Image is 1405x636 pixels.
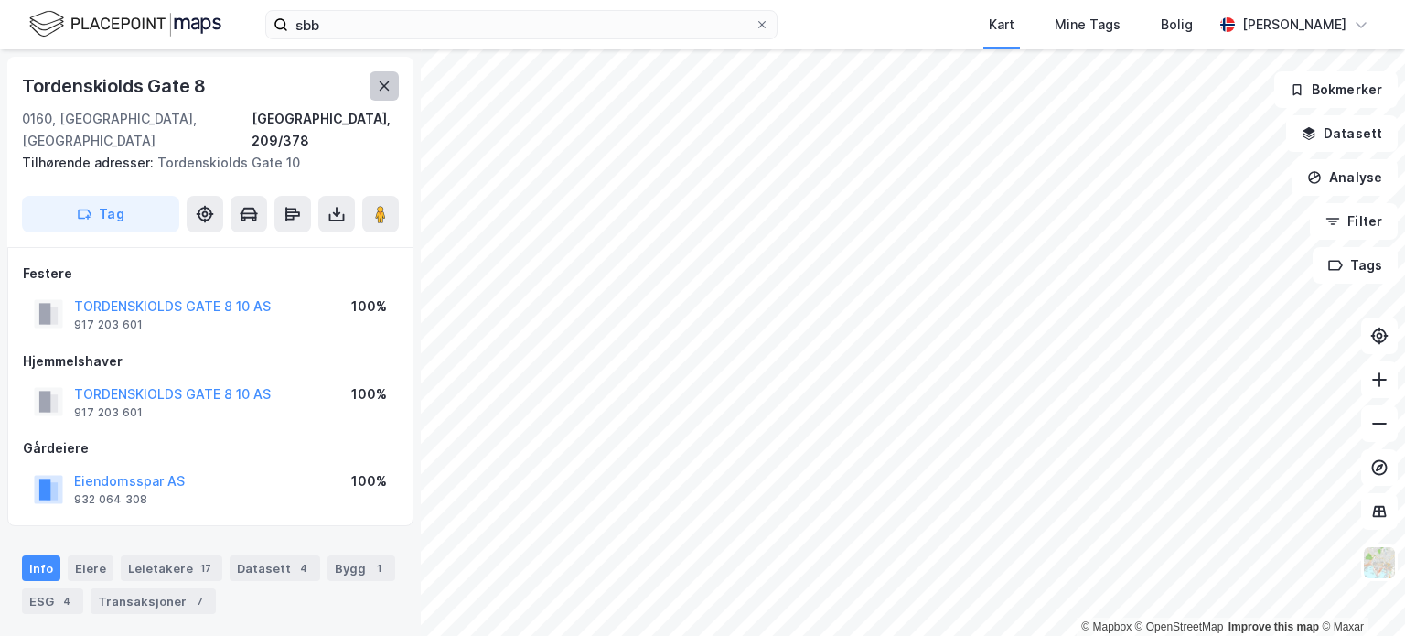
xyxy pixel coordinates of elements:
div: Leietakere [121,555,222,581]
div: 917 203 601 [74,318,143,332]
div: [PERSON_NAME] [1242,14,1346,36]
div: 100% [351,383,387,405]
div: 100% [351,296,387,318]
div: Kart [989,14,1014,36]
button: Analyse [1292,159,1398,196]
div: ESG [22,588,83,614]
div: Mine Tags [1055,14,1121,36]
div: Info [22,555,60,581]
div: Bolig [1161,14,1193,36]
div: 932 064 308 [74,492,147,507]
div: Transaksjoner [91,588,216,614]
button: Datasett [1286,115,1398,152]
button: Tags [1313,247,1398,284]
div: Bygg [327,555,395,581]
div: Festere [23,263,398,285]
img: Z [1362,545,1397,580]
div: 917 203 601 [74,405,143,420]
span: Tilhørende adresser: [22,155,157,170]
a: Mapbox [1081,620,1132,633]
button: Filter [1310,203,1398,240]
img: logo.f888ab2527a4732fd821a326f86c7f29.svg [29,8,221,40]
div: Kontrollprogram for chat [1314,548,1405,636]
div: 100% [351,470,387,492]
div: 17 [197,559,215,577]
div: [GEOGRAPHIC_DATA], 209/378 [252,108,399,152]
iframe: Chat Widget [1314,548,1405,636]
div: Tordenskiolds Gate 8 [22,71,209,101]
div: 4 [295,559,313,577]
div: 0160, [GEOGRAPHIC_DATA], [GEOGRAPHIC_DATA] [22,108,252,152]
button: Bokmerker [1274,71,1398,108]
div: Hjemmelshaver [23,350,398,372]
a: OpenStreetMap [1135,620,1224,633]
div: 4 [58,592,76,610]
button: Tag [22,196,179,232]
a: Improve this map [1228,620,1319,633]
div: 1 [370,559,388,577]
div: Gårdeiere [23,437,398,459]
div: 7 [190,592,209,610]
div: Tordenskiolds Gate 10 [22,152,384,174]
div: Datasett [230,555,320,581]
input: Søk på adresse, matrikkel, gårdeiere, leietakere eller personer [288,11,755,38]
div: Eiere [68,555,113,581]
